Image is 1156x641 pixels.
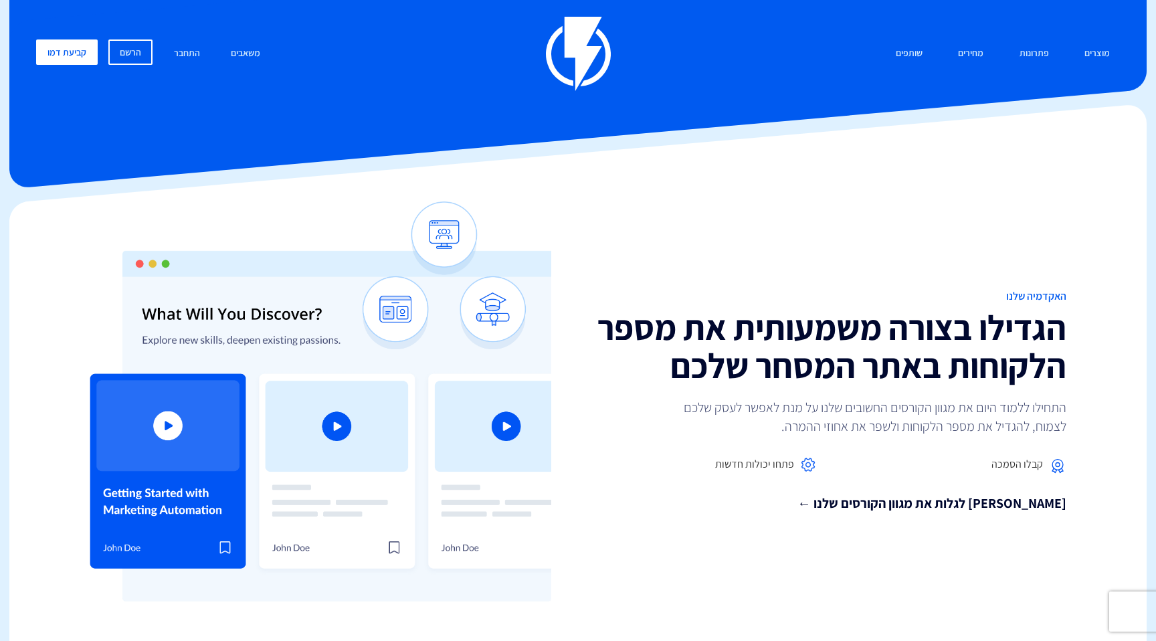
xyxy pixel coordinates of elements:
span: קבלו הסמכה [991,457,1043,472]
a: הרשם [108,39,153,65]
span: פתחו יכולות חדשות [715,457,794,472]
a: [PERSON_NAME] לגלות את מגוון הקורסים שלנו ← [588,494,1066,513]
a: קביעת דמו [36,39,98,65]
h1: האקדמיה שלנו [588,290,1066,302]
h2: הגדילו בצורה משמעותית את מספר הלקוחות באתר המסחר שלכם [588,308,1066,385]
a: מחירים [948,39,993,68]
a: שותפים [886,39,933,68]
a: משאבים [221,39,270,68]
a: פתרונות [1009,39,1059,68]
a: מוצרים [1074,39,1120,68]
p: התחילו ללמוד היום את מגוון הקורסים החשובים שלנו על מנת לאפשר לעסק שלכם לצמוח, להגדיל את מספר הלקו... [665,398,1066,436]
a: התחבר [164,39,210,68]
